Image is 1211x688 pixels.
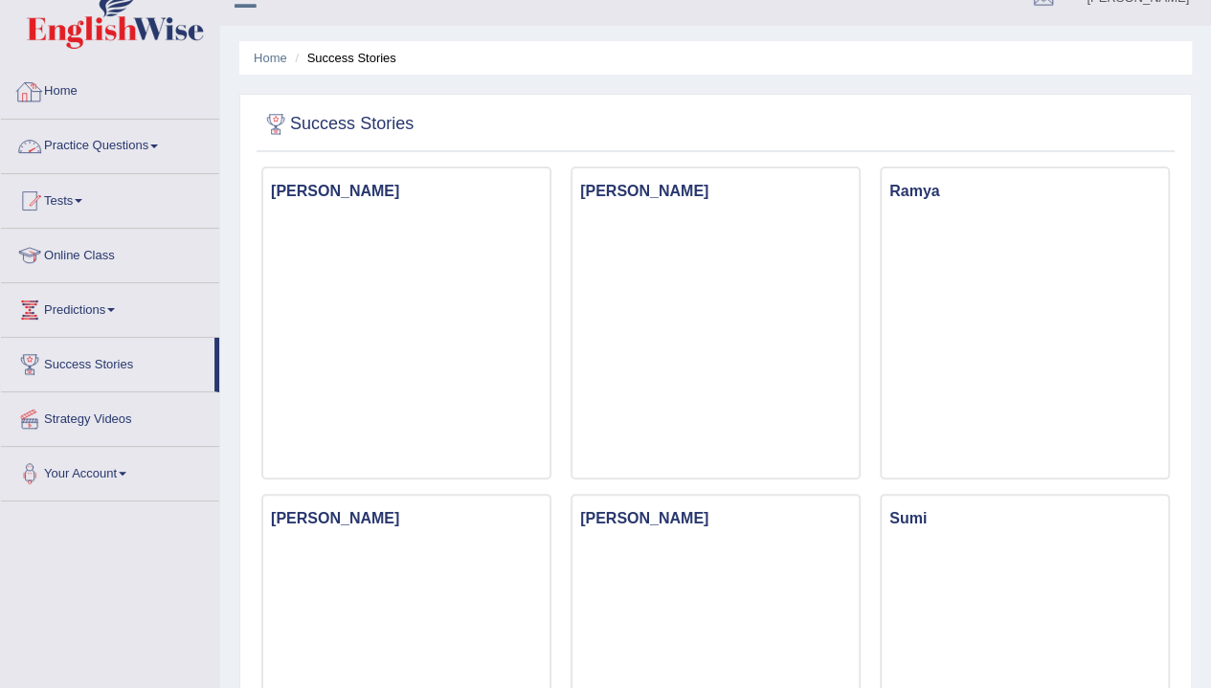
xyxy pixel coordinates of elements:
[572,178,859,205] h3: [PERSON_NAME]
[1,174,219,222] a: Tests
[1,229,219,277] a: Online Class
[1,392,219,440] a: Strategy Videos
[263,505,549,532] h3: [PERSON_NAME]
[290,49,395,67] li: Success Stories
[263,178,549,205] h3: [PERSON_NAME]
[1,120,219,167] a: Practice Questions
[882,178,1168,205] h3: Ramya
[1,447,219,495] a: Your Account
[261,110,414,139] h2: Success Stories
[254,51,287,65] a: Home
[1,283,219,331] a: Predictions
[572,505,859,532] h3: [PERSON_NAME]
[1,338,214,386] a: Success Stories
[1,65,219,113] a: Home
[882,505,1168,532] h3: Sumi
